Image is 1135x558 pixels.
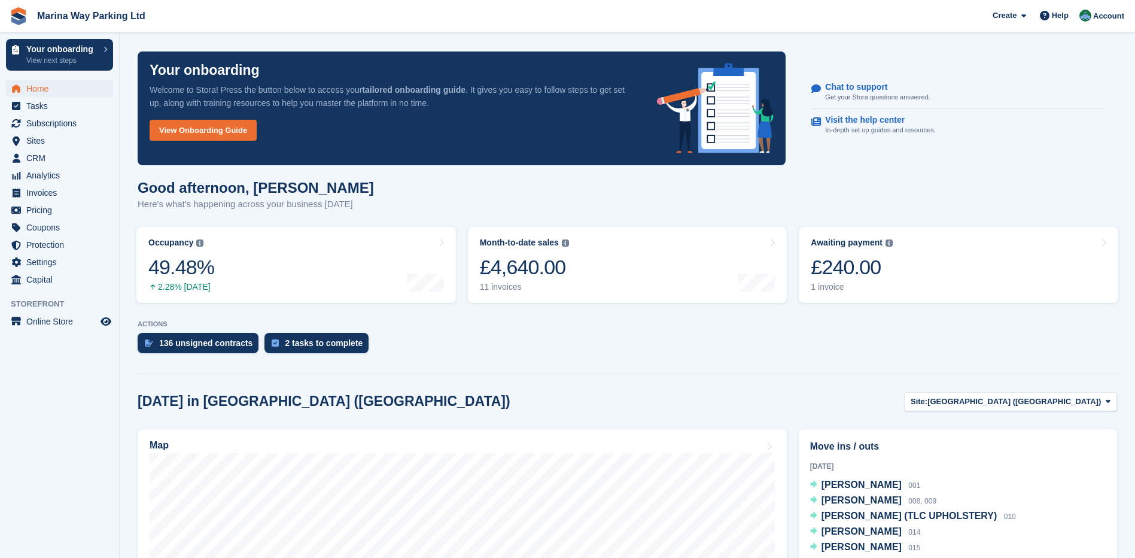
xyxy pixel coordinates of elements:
[821,542,902,552] span: [PERSON_NAME]
[362,85,465,95] strong: tailored onboarding guide
[99,314,113,329] a: Preview store
[6,202,113,219] a: menu
[810,478,921,493] a: [PERSON_NAME] 001
[6,132,113,149] a: menu
[908,481,920,490] span: 001
[911,396,927,408] span: Site:
[480,282,569,292] div: 11 invoices
[6,39,113,71] a: Your onboarding View next steps
[811,76,1106,109] a: Chat to support Get your Stora questions answered.
[26,115,98,132] span: Subscriptions
[799,227,1118,303] a: Awaiting payment £240.00 1 invoice
[811,109,1106,141] a: Visit the help center In-depth set up guides and resources.
[908,497,936,505] span: 008, 009
[26,313,98,330] span: Online Store
[145,339,153,347] img: contract_signature_icon-13c848040528278c33f63329250d36e43548de30e8caae1d1a13099fd9432cc5.svg
[272,339,279,347] img: task-75834270c22a3079a89374b754ae025e5fb1db73e45f91037f5363f120a921f8.svg
[993,10,1017,22] span: Create
[821,526,902,536] span: [PERSON_NAME]
[6,167,113,184] a: menu
[811,238,883,248] div: Awaiting payment
[6,98,113,114] a: menu
[150,440,169,451] h2: Map
[825,82,920,92] p: Chat to support
[26,167,98,184] span: Analytics
[821,480,902,490] span: [PERSON_NAME]
[26,150,98,166] span: CRM
[11,298,119,310] span: Storefront
[138,333,264,359] a: 136 unsigned contracts
[150,83,638,110] p: Welcome to Stora! Press the button below to access your . It gives you easy to follow steps to ge...
[138,393,510,410] h2: [DATE] in [GEOGRAPHIC_DATA] ([GEOGRAPHIC_DATA])
[904,392,1117,412] button: Site: [GEOGRAPHIC_DATA] ([GEOGRAPHIC_DATA])
[159,338,252,348] div: 136 unsigned contracts
[825,115,926,125] p: Visit the help center
[6,271,113,288] a: menu
[468,227,787,303] a: Month-to-date sales £4,640.00 11 invoices
[811,282,893,292] div: 1 invoice
[285,338,363,348] div: 2 tasks to complete
[821,495,902,505] span: [PERSON_NAME]
[148,282,214,292] div: 2.28% [DATE]
[480,238,559,248] div: Month-to-date sales
[1052,10,1069,22] span: Help
[6,236,113,253] a: menu
[810,461,1106,472] div: [DATE]
[927,396,1101,408] span: [GEOGRAPHIC_DATA] ([GEOGRAPHIC_DATA])
[810,524,921,540] a: [PERSON_NAME] 014
[26,132,98,149] span: Sites
[148,238,193,248] div: Occupancy
[6,313,113,330] a: menu
[811,255,893,280] div: £240.00
[196,239,203,247] img: icon-info-grey-7440780725fd019a000dd9b08b2336e03edf1995a4989e88bcd33f0948082b44.svg
[821,511,997,521] span: [PERSON_NAME] (TLC UPHOLSTERY)
[148,255,214,280] div: 49.48%
[908,544,920,552] span: 015
[150,63,260,77] p: Your onboarding
[264,333,375,359] a: 2 tasks to complete
[26,184,98,201] span: Invoices
[1004,512,1016,521] span: 010
[657,63,774,153] img: onboarding-info-6c161a55d2c0e0a8cae90662b2fe09162a5109e8cc188191df67fb4f79e88e88.svg
[32,6,150,26] a: Marina Way Parking Ltd
[150,120,257,141] a: View Onboarding Guide
[6,150,113,166] a: menu
[825,125,936,135] p: In-depth set up guides and resources.
[6,184,113,201] a: menu
[6,219,113,236] a: menu
[10,7,28,25] img: stora-icon-8386f47178a22dfd0bd8f6a31ec36ba5ce8667c1dd55bd0f319d3a0aa187defe.svg
[480,255,569,280] div: £4,640.00
[26,55,98,66] p: View next steps
[6,254,113,271] a: menu
[562,239,569,247] img: icon-info-grey-7440780725fd019a000dd9b08b2336e03edf1995a4989e88bcd33f0948082b44.svg
[138,180,374,196] h1: Good afternoon, [PERSON_NAME]
[26,254,98,271] span: Settings
[810,540,921,556] a: [PERSON_NAME] 015
[26,45,98,53] p: Your onboarding
[26,271,98,288] span: Capital
[886,239,893,247] img: icon-info-grey-7440780725fd019a000dd9b08b2336e03edf1995a4989e88bcd33f0948082b44.svg
[1079,10,1091,22] img: Paul Lewis
[136,227,456,303] a: Occupancy 49.48% 2.28% [DATE]
[810,509,1016,524] a: [PERSON_NAME] (TLC UPHOLSTERY) 010
[26,80,98,97] span: Home
[6,80,113,97] a: menu
[825,92,930,102] p: Get your Stora questions answered.
[810,493,936,509] a: [PERSON_NAME] 008, 009
[138,198,374,211] p: Here's what's happening across your business [DATE]
[26,98,98,114] span: Tasks
[810,439,1106,454] h2: Move ins / outs
[1093,10,1124,22] span: Account
[138,320,1117,328] p: ACTIONS
[26,202,98,219] span: Pricing
[26,236,98,253] span: Protection
[26,219,98,236] span: Coupons
[6,115,113,132] a: menu
[908,528,920,536] span: 014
